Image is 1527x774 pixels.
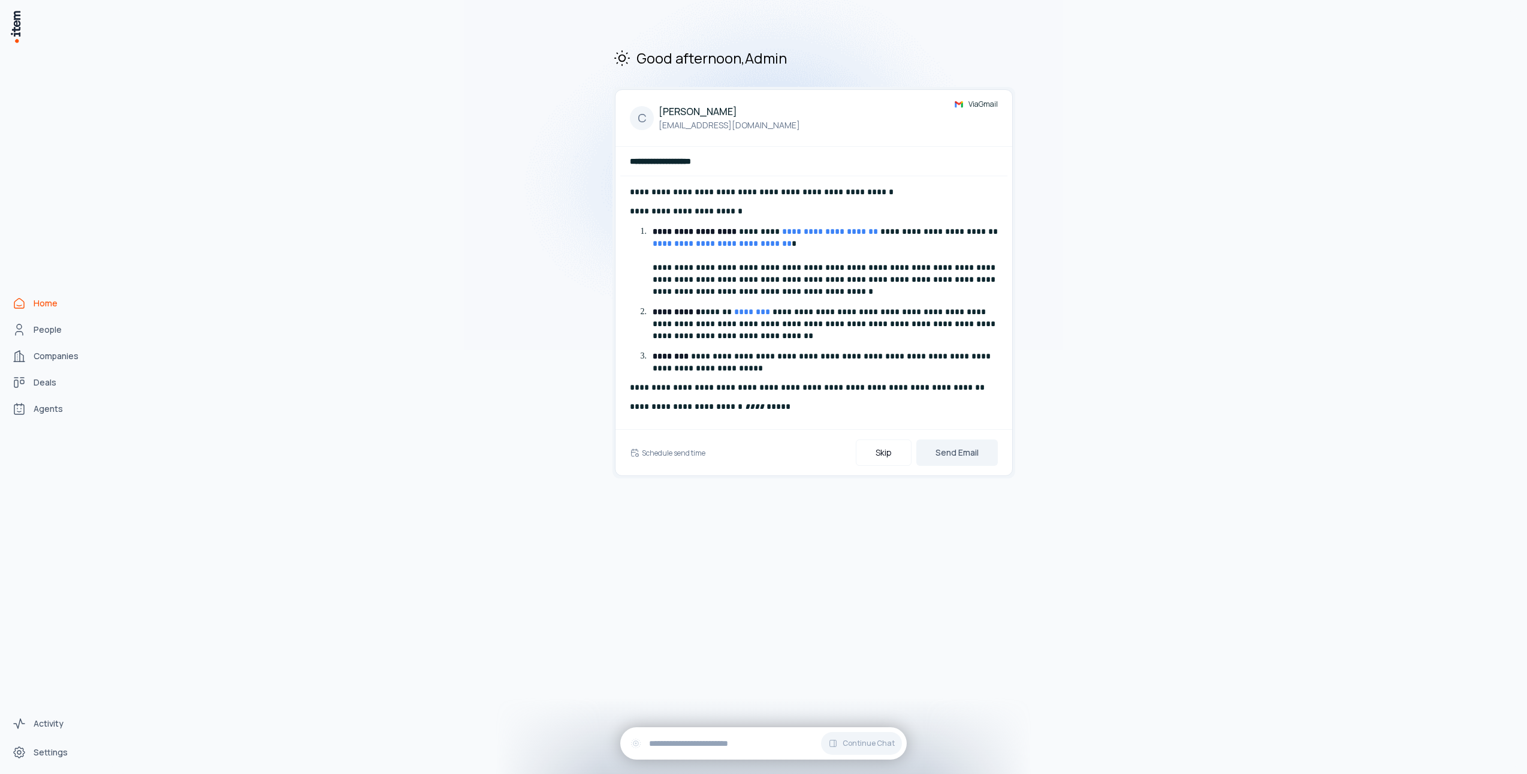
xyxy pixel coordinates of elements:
[612,48,1015,68] h2: Good afternoon , Admin
[34,324,62,336] span: People
[659,104,800,119] h4: [PERSON_NAME]
[34,377,56,388] span: Deals
[620,727,907,760] div: Continue Chat
[856,439,912,466] button: Skip
[7,397,98,421] a: Agents
[7,740,98,764] a: Settings
[7,371,98,394] a: Deals
[968,100,998,109] span: Via Gmail
[34,718,64,730] span: Activity
[34,403,63,415] span: Agents
[34,297,58,309] span: Home
[630,106,654,130] div: C
[7,712,98,736] a: Activity
[843,739,895,748] span: Continue Chat
[34,746,68,758] span: Settings
[7,344,98,368] a: Companies
[34,350,79,362] span: Companies
[916,439,998,466] button: Send Email
[642,448,705,458] h6: Schedule send time
[7,318,98,342] a: People
[821,732,902,755] button: Continue Chat
[954,100,964,109] img: gmail
[7,291,98,315] a: Home
[10,10,22,44] img: Item Brain Logo
[659,119,800,132] p: [EMAIL_ADDRESS][DOMAIN_NAME]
